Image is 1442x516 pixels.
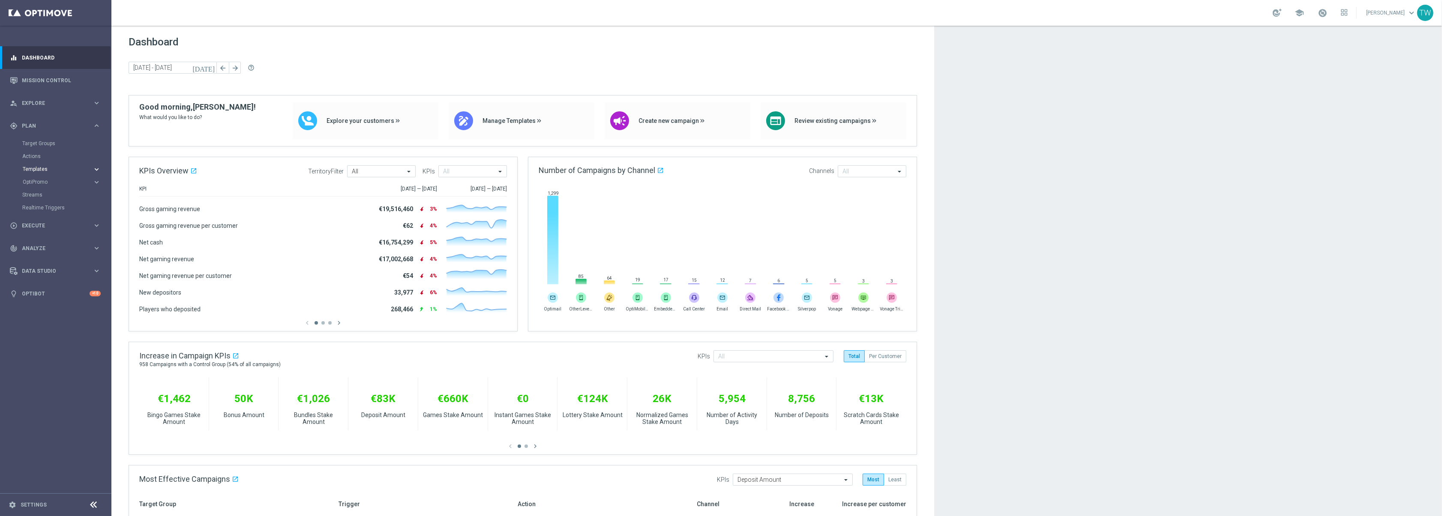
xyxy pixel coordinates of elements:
[22,282,90,305] a: Optibot
[22,201,111,214] div: Realtime Triggers
[10,290,18,298] i: lightbulb
[22,46,101,69] a: Dashboard
[9,54,101,61] button: equalizer Dashboard
[10,122,93,130] div: Plan
[10,282,101,305] div: Optibot
[22,101,93,106] span: Explore
[22,166,101,173] button: Templates keyboard_arrow_right
[10,99,93,107] div: Explore
[22,179,101,185] button: OptiPromo keyboard_arrow_right
[1295,8,1304,18] span: school
[9,245,101,252] button: track_changes Analyze keyboard_arrow_right
[93,267,101,275] i: keyboard_arrow_right
[1365,6,1417,19] a: [PERSON_NAME]keyboard_arrow_down
[9,290,101,297] button: lightbulb Optibot +10
[9,122,101,129] button: gps_fixed Plan keyboard_arrow_right
[22,176,111,188] div: OptiPromo
[93,244,101,252] i: keyboard_arrow_right
[9,77,101,84] button: Mission Control
[93,178,101,186] i: keyboard_arrow_right
[22,246,93,251] span: Analyze
[21,502,47,507] a: Settings
[93,99,101,107] i: keyboard_arrow_right
[10,69,101,92] div: Mission Control
[1407,8,1416,18] span: keyboard_arrow_down
[1417,5,1433,21] div: TW
[9,100,101,107] button: person_search Explore keyboard_arrow_right
[22,150,111,163] div: Actions
[22,163,111,176] div: Templates
[9,268,101,274] button: Data Studio keyboard_arrow_right
[93,165,101,173] i: keyboard_arrow_right
[22,204,89,211] a: Realtime Triggers
[10,222,93,230] div: Execute
[10,122,18,130] i: gps_fixed
[22,123,93,128] span: Plan
[23,179,93,185] div: OptiPromo
[22,268,93,274] span: Data Studio
[22,140,89,147] a: Target Groups
[22,191,89,198] a: Streams
[93,221,101,230] i: keyboard_arrow_right
[10,54,18,62] i: equalizer
[93,122,101,130] i: keyboard_arrow_right
[22,69,101,92] a: Mission Control
[9,501,16,509] i: settings
[22,153,89,160] a: Actions
[10,222,18,230] i: play_circle_outline
[22,137,111,150] div: Target Groups
[10,245,93,252] div: Analyze
[10,245,18,252] i: track_changes
[23,167,93,172] div: Templates
[90,291,101,296] div: +10
[23,179,84,185] span: OptiPromo
[22,188,111,201] div: Streams
[23,167,84,172] span: Templates
[10,99,18,107] i: person_search
[9,222,101,229] button: play_circle_outline Execute keyboard_arrow_right
[22,223,93,228] span: Execute
[10,267,93,275] div: Data Studio
[10,46,101,69] div: Dashboard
